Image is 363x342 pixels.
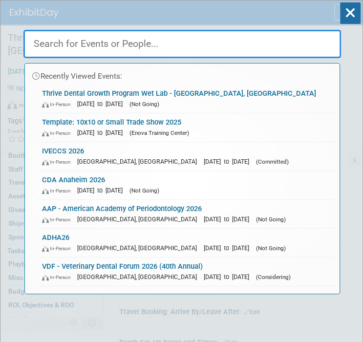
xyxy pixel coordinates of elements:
[37,113,335,142] a: Template: 10x10 or Small Trade Show 2025 In-Person [DATE] to [DATE] (Enova Training Center)
[42,101,75,107] span: In-Person
[42,216,75,223] span: In-Person
[256,245,286,252] span: (Not Going)
[129,101,159,107] span: (Not Going)
[129,129,189,136] span: (Enova Training Center)
[256,274,291,280] span: (Considering)
[77,187,128,194] span: [DATE] to [DATE]
[37,85,335,113] a: Thrive Dental Growth Program Wet Lab - [GEOGRAPHIC_DATA], [GEOGRAPHIC_DATA] In-Person [DATE] to [...
[37,171,335,199] a: CDA Anaheim 2026 In-Person [DATE] to [DATE] (Not Going)
[256,216,286,223] span: (Not Going)
[42,159,75,165] span: In-Person
[204,158,254,165] span: [DATE] to [DATE]
[42,130,75,136] span: In-Person
[204,273,254,280] span: [DATE] to [DATE]
[77,129,128,136] span: [DATE] to [DATE]
[256,158,289,165] span: (Committed)
[23,30,341,58] input: Search for Events or People...
[77,158,202,165] span: [GEOGRAPHIC_DATA], [GEOGRAPHIC_DATA]
[30,64,335,85] div: Recently Viewed Events:
[37,200,335,228] a: AAP - American Academy of Periodontology 2026 In-Person [GEOGRAPHIC_DATA], [GEOGRAPHIC_DATA] [DAT...
[37,257,335,286] a: VDF - Veterinary Dental Forum 2026 (40th Annual) In-Person [GEOGRAPHIC_DATA], [GEOGRAPHIC_DATA] [...
[42,188,75,194] span: In-Person
[77,215,202,223] span: [GEOGRAPHIC_DATA], [GEOGRAPHIC_DATA]
[42,245,75,252] span: In-Person
[77,244,202,252] span: [GEOGRAPHIC_DATA], [GEOGRAPHIC_DATA]
[37,142,335,171] a: IVECCS 2026 In-Person [GEOGRAPHIC_DATA], [GEOGRAPHIC_DATA] [DATE] to [DATE] (Committed)
[42,274,75,280] span: In-Person
[77,273,202,280] span: [GEOGRAPHIC_DATA], [GEOGRAPHIC_DATA]
[129,187,159,194] span: (Not Going)
[77,100,128,107] span: [DATE] to [DATE]
[204,244,254,252] span: [DATE] to [DATE]
[204,215,254,223] span: [DATE] to [DATE]
[37,229,335,257] a: ADHA26 In-Person [GEOGRAPHIC_DATA], [GEOGRAPHIC_DATA] [DATE] to [DATE] (Not Going)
